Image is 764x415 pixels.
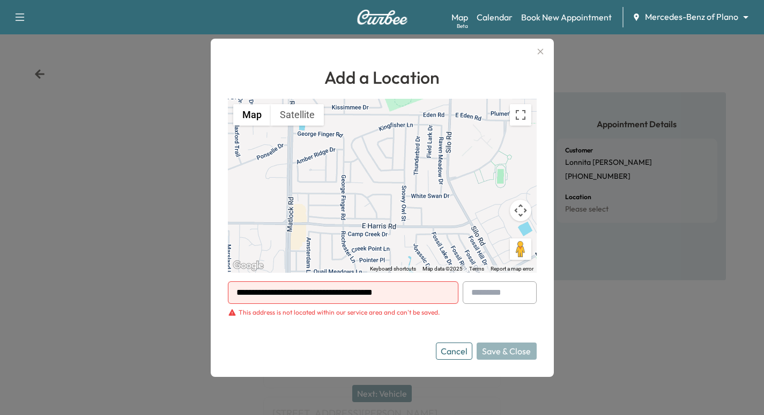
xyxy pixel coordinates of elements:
img: Google [231,259,266,273]
h1: Add a Location [228,64,537,90]
a: Calendar [477,11,513,24]
button: Keyboard shortcuts [370,265,416,273]
button: Show satellite imagery [271,104,324,126]
a: MapBeta [451,11,468,24]
span: Mercedes-Benz of Plano [645,11,738,23]
a: Report a map error [491,266,533,272]
button: Map camera controls [510,200,531,221]
div: Beta [457,22,468,30]
img: Curbee Logo [357,10,408,25]
div: This address is not located within our service area and can't be saved. [239,308,440,317]
button: Toggle fullscreen view [510,104,531,126]
span: Map data ©2025 [422,266,463,272]
a: Terms (opens in new tab) [469,266,484,272]
button: Cancel [436,343,472,360]
a: Open this area in Google Maps (opens a new window) [231,259,266,273]
button: Drag Pegman onto the map to open Street View [510,238,531,260]
button: Show street map [233,104,271,126]
a: Book New Appointment [521,11,612,24]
